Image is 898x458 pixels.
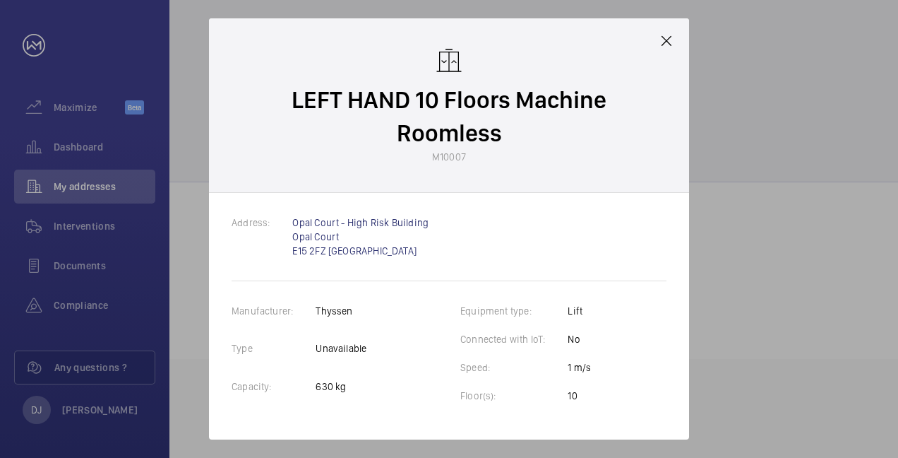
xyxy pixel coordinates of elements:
label: Capacity: [232,381,294,392]
p: LEFT HAND 10 Floors Machine Roomless [237,83,661,150]
img: elevator.svg [435,47,463,75]
label: Manufacturer: [232,305,316,317]
label: Address: [232,217,292,228]
label: Equipment type: [460,305,554,317]
label: Speed: [460,362,513,373]
p: 630 kg [316,380,366,394]
label: Floor(s): [460,390,519,401]
a: Opal Court - High Risk Building Opal Court E15 2FZ [GEOGRAPHIC_DATA] [292,217,429,257]
p: 1 m/s [568,360,591,375]
label: Type [232,343,275,354]
label: Connected with IoT: [460,334,568,345]
p: 10 [568,389,591,403]
p: Lift [568,304,591,318]
p: Thyssen [316,304,366,318]
p: No [568,332,591,346]
p: M10007 [432,150,466,164]
p: Unavailable [316,341,366,356]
